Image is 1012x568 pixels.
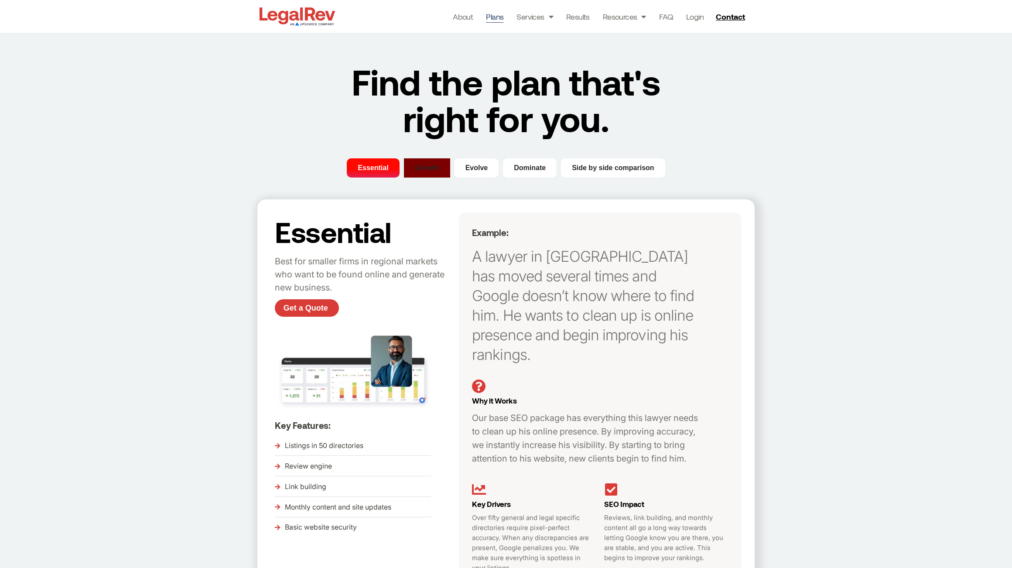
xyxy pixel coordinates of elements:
span: Get a Quote [284,304,328,312]
a: FAQ [659,10,673,23]
a: Contact [712,10,751,24]
span: Side by side comparison [572,163,654,173]
p: Best for smaller firms in regional markets who want to be found online and generate new business. [275,255,455,294]
p: Our base SEO package has everything this lawyer needs to clean up his online presence. By improvi... [472,411,707,465]
span: Dominate [514,163,546,173]
span: Listings in 50 directories [283,439,363,452]
span: Growth [415,163,439,173]
span: Monthly content and site updates [283,501,391,514]
a: Resources [603,10,646,23]
h5: Example: [472,227,702,238]
h2: Find the plan that's right for you. [332,63,680,137]
a: Login [686,10,704,23]
span: Essential [358,163,388,173]
a: About [453,10,473,23]
p: A lawyer in [GEOGRAPHIC_DATA] has moved several times and Google doesn’t know where to find him. ... [472,246,702,364]
span: Key Drivers [472,500,511,508]
span: SEO Impact [604,500,644,508]
a: Results [566,10,590,23]
a: Plans [486,10,503,23]
nav: Menu [453,10,704,23]
h5: Key Features: [275,420,455,431]
span: Link building [283,480,326,493]
a: Services [516,10,553,23]
span: Contact [716,13,745,21]
span: Evolve [465,163,488,173]
h2: Essential [275,217,455,246]
span: Basic website security [283,521,357,534]
a: Get a Quote [275,299,339,317]
p: Reviews, link building, and monthly content all go a long way towards letting Google know you are... [604,513,725,563]
span: Review engine [283,460,332,473]
span: Why it Works [472,396,516,405]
